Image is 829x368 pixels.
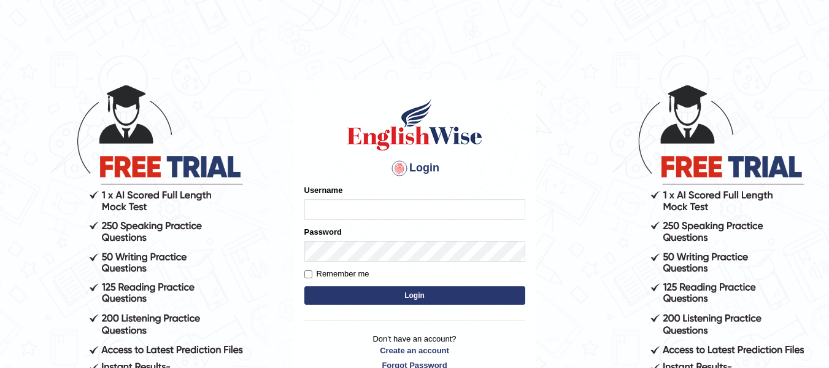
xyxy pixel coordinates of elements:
h4: Login [304,159,525,178]
a: Create an account [304,345,525,356]
label: Remember me [304,268,369,280]
img: Logo of English Wise sign in for intelligent practice with AI [345,97,485,152]
label: Password [304,226,342,238]
button: Login [304,286,525,305]
input: Remember me [304,270,312,278]
label: Username [304,184,343,196]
